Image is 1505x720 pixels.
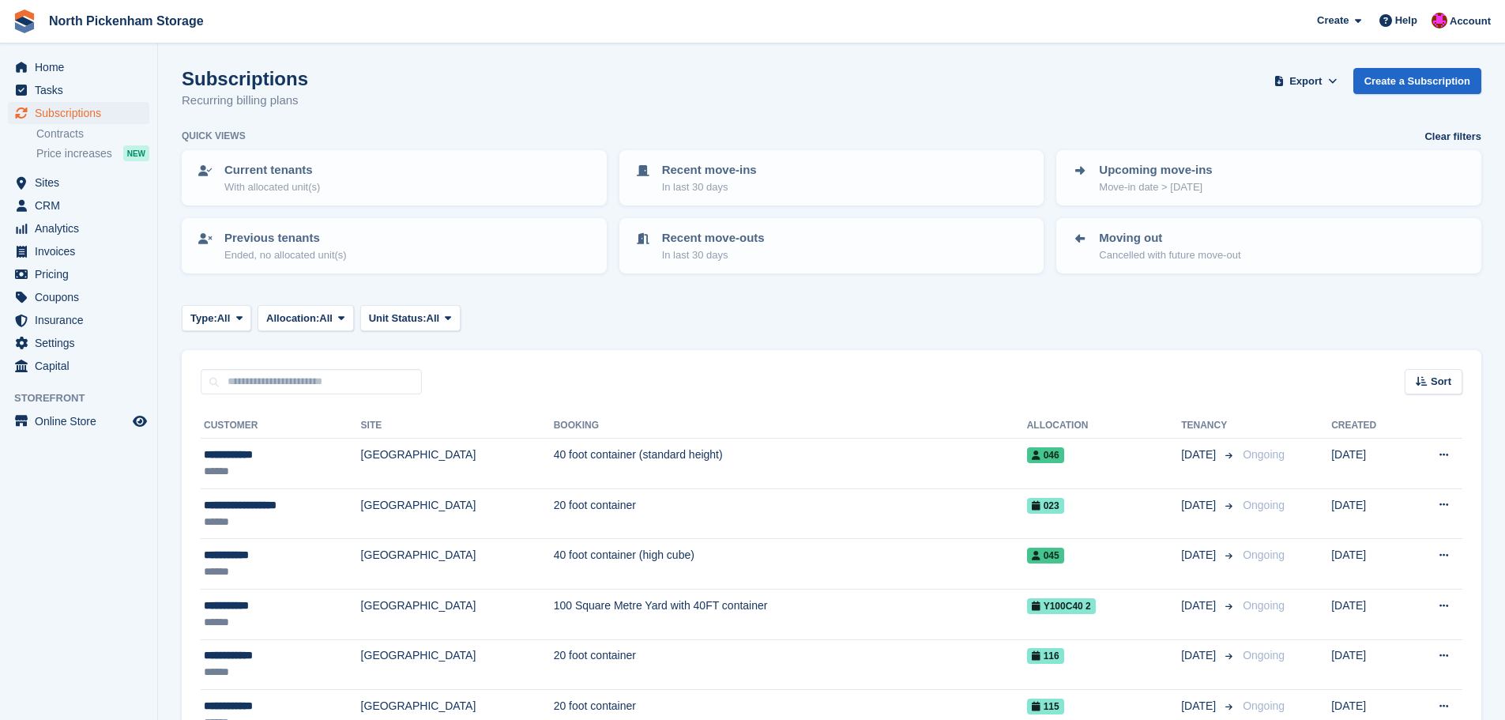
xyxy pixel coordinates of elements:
[1243,599,1285,612] span: Ongoing
[224,161,320,179] p: Current tenants
[1243,499,1285,511] span: Ongoing
[35,172,130,194] span: Sites
[8,309,149,331] a: menu
[361,413,554,439] th: Site
[1058,220,1480,272] a: Moving out Cancelled with future move-out
[1424,129,1481,145] a: Clear filters
[1243,448,1285,461] span: Ongoing
[1181,413,1236,439] th: Tenancy
[554,439,1027,489] td: 40 foot container (standard height)
[43,8,210,34] a: North Pickenham Storage
[554,413,1027,439] th: Booking
[35,410,130,432] span: Online Store
[1181,447,1219,463] span: [DATE]
[1027,598,1096,614] span: Y100c40 2
[554,539,1027,590] td: 40 foot container (high cube)
[1027,447,1064,463] span: 046
[201,413,361,439] th: Customer
[35,56,130,78] span: Home
[662,161,757,179] p: Recent move-ins
[8,172,149,194] a: menu
[1331,539,1407,590] td: [DATE]
[182,68,308,89] h1: Subscriptions
[130,412,149,431] a: Preview store
[361,589,554,639] td: [GEOGRAPHIC_DATA]
[1099,247,1240,263] p: Cancelled with future move-out
[35,309,130,331] span: Insurance
[8,102,149,124] a: menu
[554,488,1027,539] td: 20 foot container
[1331,589,1407,639] td: [DATE]
[1450,13,1491,29] span: Account
[1181,497,1219,514] span: [DATE]
[361,439,554,489] td: [GEOGRAPHIC_DATA]
[1431,374,1451,390] span: Sort
[123,145,149,161] div: NEW
[361,639,554,690] td: [GEOGRAPHIC_DATA]
[8,79,149,101] a: menu
[1331,413,1407,439] th: Created
[1058,152,1480,204] a: Upcoming move-ins Move-in date > [DATE]
[224,247,347,263] p: Ended, no allocated unit(s)
[662,247,765,263] p: In last 30 days
[258,305,354,331] button: Allocation: All
[182,129,246,143] h6: Quick views
[35,217,130,239] span: Analytics
[621,152,1043,204] a: Recent move-ins In last 30 days
[1271,68,1341,94] button: Export
[8,240,149,262] a: menu
[1099,179,1212,195] p: Move-in date > [DATE]
[8,286,149,308] a: menu
[361,539,554,590] td: [GEOGRAPHIC_DATA]
[554,639,1027,690] td: 20 foot container
[1181,547,1219,564] span: [DATE]
[183,220,605,272] a: Previous tenants Ended, no allocated unit(s)
[8,56,149,78] a: menu
[8,355,149,377] a: menu
[35,79,130,101] span: Tasks
[35,240,130,262] span: Invoices
[35,286,130,308] span: Coupons
[662,229,765,247] p: Recent move-outs
[1317,13,1349,28] span: Create
[1331,488,1407,539] td: [DATE]
[35,194,130,217] span: CRM
[266,311,319,326] span: Allocation:
[1289,74,1322,89] span: Export
[8,217,149,239] a: menu
[1181,647,1219,664] span: [DATE]
[1027,699,1064,714] span: 115
[1027,648,1064,664] span: 116
[35,263,130,285] span: Pricing
[369,311,427,326] span: Unit Status:
[8,263,149,285] a: menu
[182,305,251,331] button: Type: All
[427,311,440,326] span: All
[14,390,157,406] span: Storefront
[36,145,149,162] a: Price increases NEW
[1432,13,1447,28] img: Dylan Taylor
[1027,498,1064,514] span: 023
[8,194,149,217] a: menu
[662,179,757,195] p: In last 30 days
[1243,699,1285,712] span: Ongoing
[1353,68,1481,94] a: Create a Subscription
[183,152,605,204] a: Current tenants With allocated unit(s)
[1395,13,1417,28] span: Help
[621,220,1043,272] a: Recent move-outs In last 30 days
[1099,229,1240,247] p: Moving out
[1243,548,1285,561] span: Ongoing
[1099,161,1212,179] p: Upcoming move-ins
[360,305,461,331] button: Unit Status: All
[190,311,217,326] span: Type:
[217,311,231,326] span: All
[8,410,149,432] a: menu
[36,126,149,141] a: Contracts
[224,229,347,247] p: Previous tenants
[1243,649,1285,662] span: Ongoing
[554,589,1027,639] td: 100 Square Metre Yard with 40FT container
[36,146,112,161] span: Price increases
[35,332,130,354] span: Settings
[35,102,130,124] span: Subscriptions
[1331,439,1407,489] td: [DATE]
